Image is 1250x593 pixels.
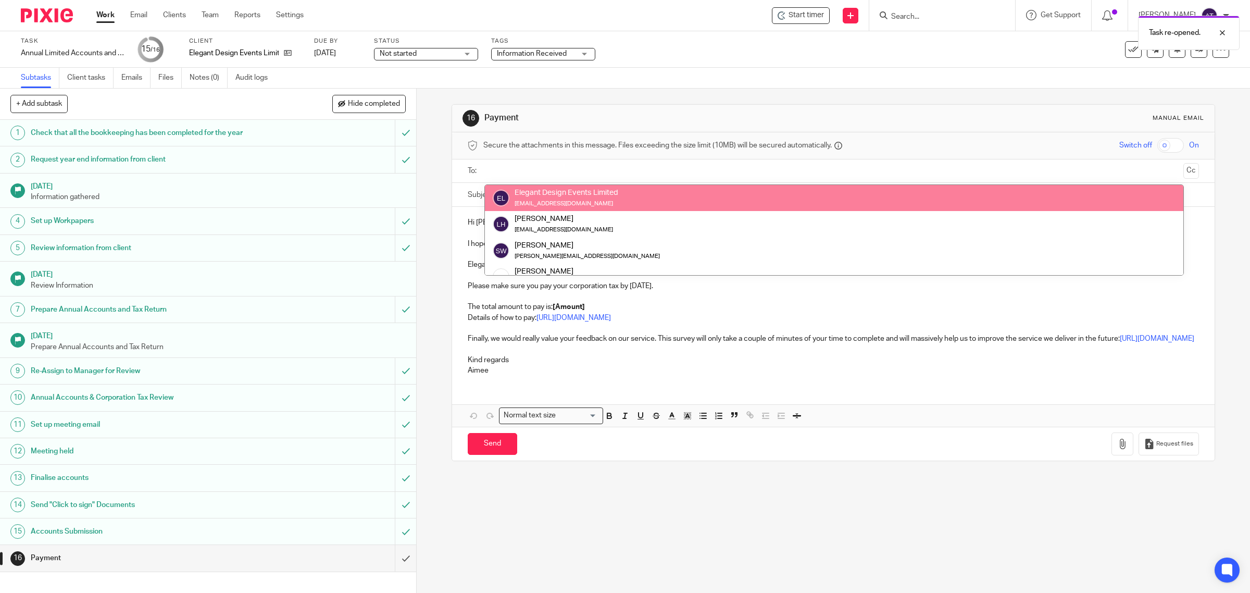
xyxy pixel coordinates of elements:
img: svg%3E [1201,7,1218,24]
p: Task re-opened. [1149,28,1201,38]
div: 7 [10,302,25,317]
img: Infinity%20Logo%20with%20Whitespace%20.png [493,268,509,285]
label: Subject: [468,190,495,200]
input: Search for option [559,410,597,421]
div: [PERSON_NAME] [515,240,660,250]
small: [EMAIL_ADDRESS][DOMAIN_NAME] [515,227,613,232]
img: svg%3E [493,190,509,206]
button: Request files [1139,433,1199,456]
a: Audit logs [235,68,276,88]
div: 1 [10,126,25,140]
strong: [Amount] [553,303,585,311]
h1: Request year end information from client [31,152,267,167]
a: Clients [163,10,186,20]
div: Annual Limited Accounts and Corporation Tax Return [21,48,125,58]
h1: [DATE] [31,328,406,341]
p: Elegant Design Events Limited [189,48,279,58]
a: Subtasks [21,68,59,88]
label: Client [189,37,301,45]
div: [PERSON_NAME] [515,214,613,224]
p: Prepare Annual Accounts and Tax Return [31,342,406,352]
div: 15 [10,524,25,539]
h1: Finalise accounts [31,470,267,486]
a: Reports [234,10,260,20]
div: 16 [463,110,479,127]
p: Details of how to pay: [468,313,1199,323]
h1: Payment [31,550,267,566]
span: Not started [380,50,417,57]
h1: Accounts Submission [31,524,267,539]
img: svg%3E [493,216,509,232]
div: Manual email [1153,114,1204,122]
button: Cc [1183,163,1199,179]
span: Hide completed [348,100,400,108]
div: 14 [10,498,25,512]
a: Notes (0) [190,68,228,88]
p: Hi [PERSON_NAME], [468,217,1199,228]
label: Task [21,37,125,45]
img: svg%3E [493,242,509,259]
div: 12 [10,444,25,459]
label: To: [468,166,479,176]
button: Hide completed [332,95,406,113]
input: Send [468,433,517,455]
p: The total amount to pay is: [468,302,1199,312]
div: 9 [10,364,25,378]
a: Files [158,68,182,88]
h1: Prepare Annual Accounts and Tax Return [31,302,267,317]
div: 2 [10,153,25,167]
button: + Add subtask [10,95,68,113]
div: 13 [10,471,25,486]
img: Pixie [21,8,73,22]
div: Elegant Design Events Limited [515,188,618,198]
div: 10 [10,390,25,405]
span: On [1189,140,1199,151]
span: [DATE] [314,50,336,57]
a: Team [202,10,219,20]
div: 11 [10,417,25,432]
span: Switch off [1119,140,1152,151]
p: Please make sure you pay your corporation tax by [DATE]. [468,281,1199,291]
h1: Payment [484,113,855,123]
div: 16 [10,551,25,566]
div: Elegant Design Events Limited - Annual Limited Accounts and Corporation Tax Return [772,7,830,24]
small: /16 [151,47,160,53]
div: 4 [10,214,25,229]
h1: Annual Accounts & Corporation Tax Review [31,390,267,405]
h1: [DATE] [31,267,406,280]
h1: Set up meeting email [31,417,267,433]
p: I hope you are well, [468,239,1199,249]
div: [PERSON_NAME] [515,266,660,277]
h1: Check that all the bookkeeping has been completed for the year [31,125,267,141]
h1: Meeting held [31,443,267,459]
a: [URL][DOMAIN_NAME] [536,314,611,322]
p: Kind regards [468,355,1199,365]
h1: [DATE] [31,179,406,192]
a: Work [96,10,115,20]
h1: Re-Assign to Manager for Review [31,363,267,379]
div: Search for option [499,407,603,424]
p: Aimee [468,365,1199,376]
a: Email [130,10,147,20]
label: Status [374,37,478,45]
h1: Review information from client [31,240,267,256]
p: Review Information [31,280,406,291]
a: Emails [121,68,151,88]
span: Secure the attachments in this message. Files exceeding the size limit (10MB) will be secured aut... [483,140,832,151]
small: [EMAIL_ADDRESS][DOMAIN_NAME] [515,201,613,206]
h1: Set up Workpapers [31,213,267,229]
span: Request files [1156,440,1193,448]
p: Elegant Design Events Limited accounts and corporation tax return have now been successfully filed. [468,260,1199,270]
p: Information gathered [31,192,406,202]
span: Information Received [497,50,567,57]
a: Client tasks [67,68,114,88]
label: Due by [314,37,361,45]
div: 15 [141,43,160,55]
small: [PERSON_NAME][EMAIL_ADDRESS][DOMAIN_NAME] [515,253,660,259]
p: Finally, we would really value your feedback on our service. This survey will only take a couple ... [468,333,1199,344]
span: Normal text size [502,410,558,421]
h1: Send "Click to sign" Documents [31,497,267,513]
label: Tags [491,37,595,45]
a: Settings [276,10,304,20]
